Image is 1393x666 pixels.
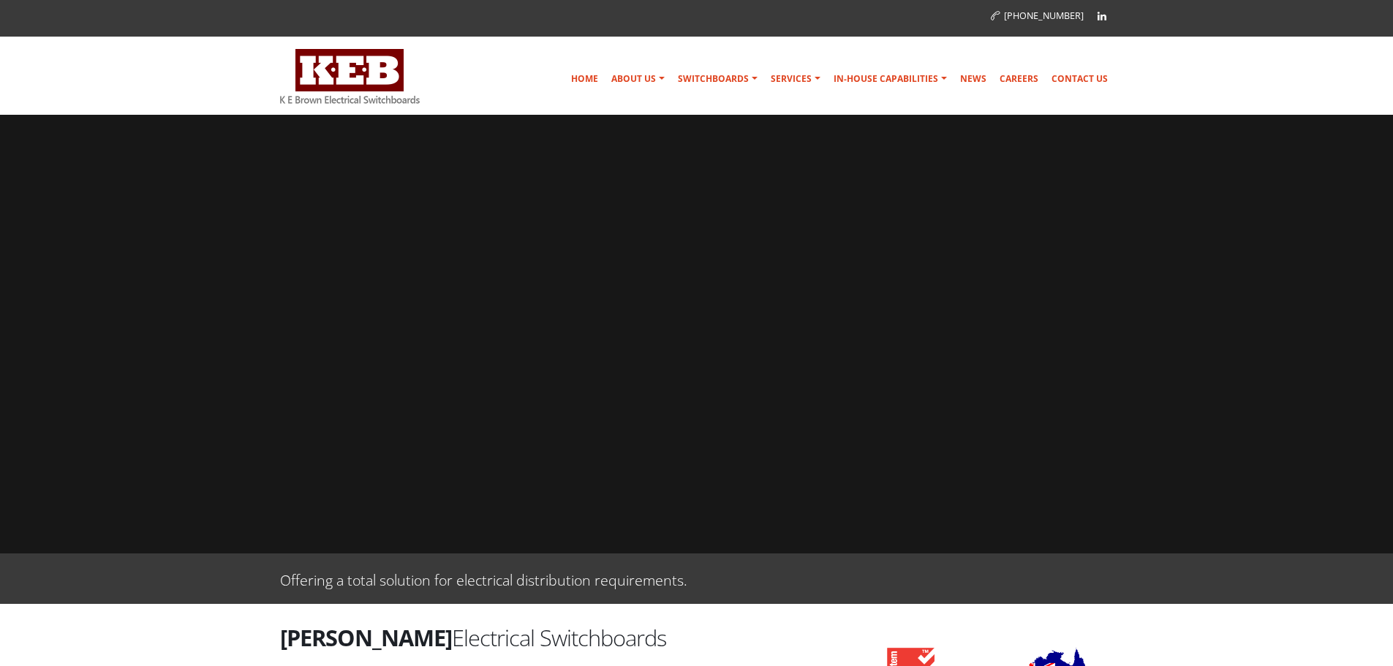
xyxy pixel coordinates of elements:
[280,49,420,104] img: K E Brown Electrical Switchboards
[565,64,604,94] a: Home
[280,622,828,653] h2: Electrical Switchboards
[994,64,1044,94] a: Careers
[672,64,763,94] a: Switchboards
[954,64,992,94] a: News
[991,10,1084,22] a: [PHONE_NUMBER]
[1091,5,1113,27] a: Linkedin
[280,622,452,653] strong: [PERSON_NAME]
[605,64,671,94] a: About Us
[765,64,826,94] a: Services
[280,568,687,589] p: Offering a total solution for electrical distribution requirements.
[828,64,953,94] a: In-house Capabilities
[1046,64,1114,94] a: Contact Us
